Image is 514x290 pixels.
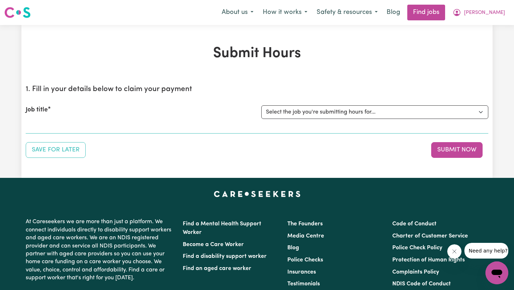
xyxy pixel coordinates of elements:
[392,281,451,287] a: NDIS Code of Conduct
[287,269,316,275] a: Insurances
[287,233,324,239] a: Media Centre
[464,243,508,259] iframe: Message from company
[183,242,244,247] a: Become a Care Worker
[431,142,483,158] button: Submit your job report
[26,85,488,94] h2: 1. Fill in your details below to claim your payment
[214,191,301,196] a: Careseekers home page
[26,105,48,115] label: Job title
[447,244,462,259] iframe: Close message
[287,245,299,251] a: Blog
[183,254,267,259] a: Find a disability support worker
[392,221,437,227] a: Code of Conduct
[392,233,468,239] a: Charter of Customer Service
[407,5,445,20] a: Find jobs
[258,5,312,20] button: How it works
[448,5,510,20] button: My Account
[287,221,323,227] a: The Founders
[217,5,258,20] button: About us
[392,269,439,275] a: Complaints Policy
[312,5,382,20] button: Safety & resources
[26,45,488,62] h1: Submit Hours
[26,142,86,158] button: Save your job report
[485,261,508,284] iframe: Button to launch messaging window
[4,6,31,19] img: Careseekers logo
[26,215,174,285] p: At Careseekers we are more than just a platform. We connect individuals directly to disability su...
[183,221,261,235] a: Find a Mental Health Support Worker
[382,5,404,20] a: Blog
[287,281,320,287] a: Testimonials
[183,266,251,271] a: Find an aged care worker
[392,245,442,251] a: Police Check Policy
[392,257,465,263] a: Protection of Human Rights
[4,4,31,21] a: Careseekers logo
[464,9,505,17] span: [PERSON_NAME]
[287,257,323,263] a: Police Checks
